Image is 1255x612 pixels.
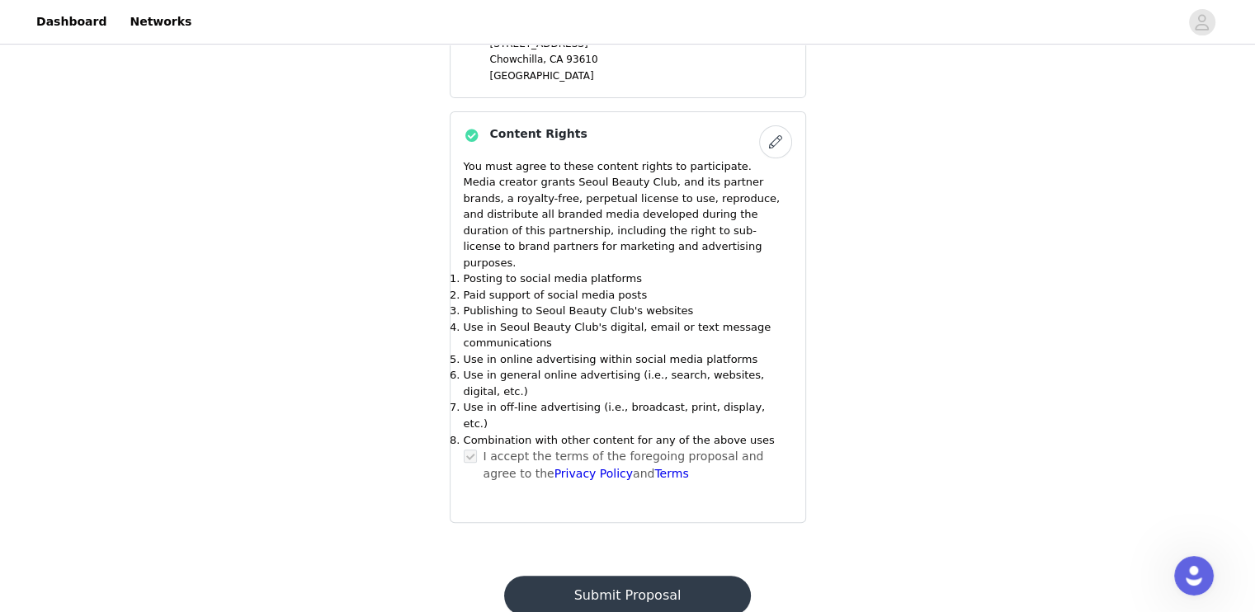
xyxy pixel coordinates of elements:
[120,3,201,40] a: Networks
[484,448,792,483] p: I accept the terms of the foregoing proposal and agree to the and
[1194,9,1210,35] div: avatar
[26,3,116,40] a: Dashboard
[464,271,792,287] li: Posting to social media platforms
[1174,556,1214,596] iframe: Intercom live chat
[490,68,792,83] p: [GEOGRAPHIC_DATA]
[464,399,792,431] li: Use in off-line advertising (i.e., broadcast, print, display, etc.)
[464,319,792,351] li: Use in Seoul Beauty Club's digital, email or text message communications
[554,467,633,480] a: Privacy Policy
[464,158,792,175] p: You must agree to these content rights to participate.
[450,111,806,523] div: Content Rights
[550,54,564,65] span: CA
[490,54,547,65] span: Chowchilla,
[654,467,688,480] a: Terms
[464,174,792,271] p: Media creator grants Seoul Beauty Club, and its partner brands, a royalty-free, perpetual license...
[566,54,597,65] span: 93610
[464,351,792,368] li: Use in online advertising within social media platforms
[464,287,792,304] li: Paid support of social media posts
[464,432,792,449] li: Combination with other content for any of the above uses
[464,367,792,399] li: Use in general online advertising (i.e., search, websites, digital, etc.)
[464,303,792,319] li: Publishing to Seoul Beauty Club's websites
[490,125,587,143] h4: Content Rights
